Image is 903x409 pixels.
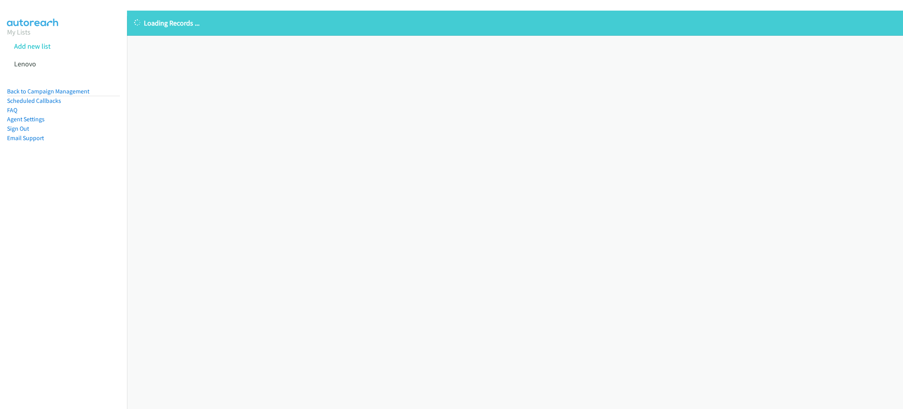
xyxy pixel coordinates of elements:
[7,134,44,142] a: Email Support
[134,18,896,28] p: Loading Records ...
[7,115,45,123] a: Agent Settings
[7,88,89,95] a: Back to Campaign Management
[7,106,17,114] a: FAQ
[14,42,51,51] a: Add new list
[7,97,61,104] a: Scheduled Callbacks
[7,27,31,37] a: My Lists
[14,59,36,68] a: Lenovo
[7,125,29,132] a: Sign Out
